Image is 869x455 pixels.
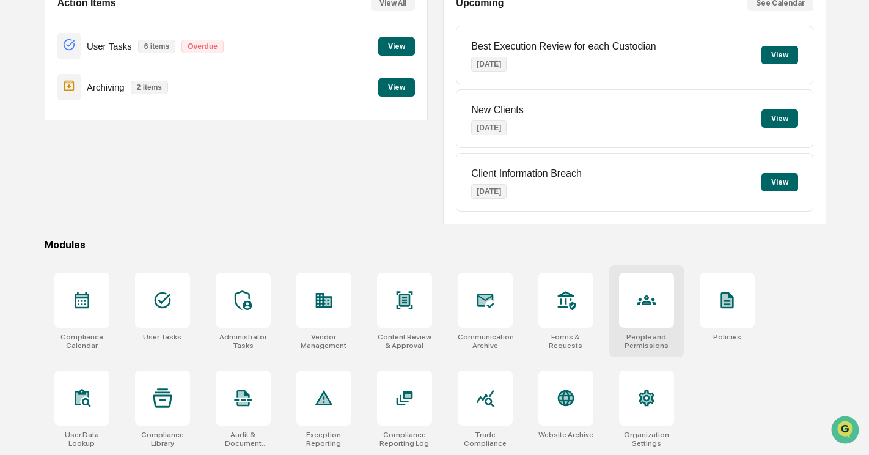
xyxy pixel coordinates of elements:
p: [DATE] [471,120,507,135]
p: New Clients [471,105,523,116]
div: Start new chat [42,94,200,106]
div: Vendor Management [296,333,351,350]
div: 🗄️ [89,155,98,165]
div: Compliance Reporting Log [377,431,432,448]
a: View [378,40,415,51]
p: How can we help? [12,26,222,45]
p: [DATE] [471,57,507,72]
span: Data Lookup [24,177,77,190]
div: Communications Archive [458,333,513,350]
span: Attestations [101,154,152,166]
button: View [378,78,415,97]
div: Exception Reporting [296,431,351,448]
button: View [761,109,798,128]
div: Trade Compliance [458,431,513,448]
iframe: Open customer support [830,415,863,448]
div: Website Archive [538,431,593,439]
p: Overdue [182,40,224,53]
p: Client Information Breach [471,168,582,179]
div: Compliance Calendar [54,333,109,350]
span: Pylon [122,207,148,216]
button: View [761,46,798,64]
button: Start new chat [208,97,222,112]
div: Organization Settings [619,431,674,448]
input: Clear [32,56,202,68]
p: [DATE] [471,184,507,199]
p: Archiving [87,82,125,92]
button: View [761,173,798,191]
a: Powered byPylon [86,207,148,216]
div: Policies [713,333,741,341]
a: 🔎Data Lookup [7,172,82,194]
p: 6 items [138,40,175,53]
div: 🖐️ [12,155,22,165]
span: Preclearance [24,154,79,166]
button: View [378,37,415,56]
img: 1746055101610-c473b297-6a78-478c-a979-82029cc54cd1 [12,94,34,116]
p: User Tasks [87,41,132,51]
div: Compliance Library [135,431,190,448]
div: User Tasks [143,333,182,341]
a: 🖐️Preclearance [7,149,84,171]
div: People and Permissions [619,333,674,350]
div: Administrator Tasks [216,333,271,350]
a: View [378,81,415,92]
div: 🔎 [12,179,22,188]
div: User Data Lookup [54,431,109,448]
p: Best Execution Review for each Custodian [471,41,656,52]
div: Modules [45,239,827,251]
p: 2 items [131,81,168,94]
div: Content Review & Approval [377,333,432,350]
a: 🗄️Attestations [84,149,156,171]
div: Audit & Document Logs [216,431,271,448]
div: Forms & Requests [538,333,593,350]
div: We're available if you need us! [42,106,155,116]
